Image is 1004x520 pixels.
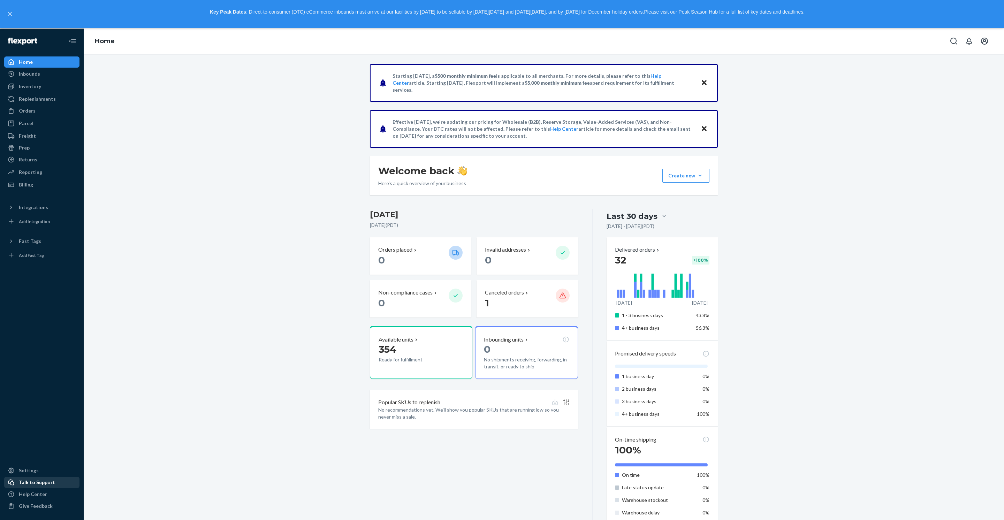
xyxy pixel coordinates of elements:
[378,165,467,177] h1: Welcome back
[697,411,709,417] span: 100%
[978,34,991,48] button: Open account menu
[19,120,33,127] div: Parcel
[622,497,691,504] p: Warehouse stockout
[4,489,79,500] a: Help Center
[4,236,79,247] button: Fast Tags
[615,444,641,456] span: 100%
[4,465,79,476] a: Settings
[692,256,709,265] div: + 100 %
[379,356,443,363] p: Ready for fulfillment
[702,398,709,404] span: 0%
[644,9,805,15] a: Please visit our Peak Season Hub for a full list of key dates and deadlines.
[622,411,691,418] p: 4+ business days
[4,118,79,129] a: Parcel
[378,246,412,254] p: Orders placed
[525,80,590,86] span: $5,000 monthly minimum fee
[370,326,472,379] button: Available units354Ready for fulfillment
[378,398,440,406] p: Popular SKUs to replenish
[19,132,36,139] div: Freight
[4,130,79,142] a: Freight
[17,6,998,18] p: : Direct-to-consumer (DTC) eCommerce inbounds must arrive at our facilities by [DATE] to be sella...
[692,299,708,306] p: [DATE]
[19,83,41,90] div: Inventory
[622,385,691,392] p: 2 business days
[485,246,526,254] p: Invalid addresses
[4,216,79,227] a: Add Integration
[477,280,578,318] button: Canceled orders 1
[19,252,44,258] div: Add Fast Tag
[370,209,578,220] h3: [DATE]
[702,373,709,379] span: 0%
[370,222,578,229] p: [DATE] ( PDT )
[4,68,79,79] a: Inbounds
[550,126,578,132] a: Help Center
[696,312,709,318] span: 43.8%
[19,238,41,245] div: Fast Tags
[615,350,676,358] p: Promised delivery speeds
[4,250,79,261] a: Add Fast Tag
[19,156,37,163] div: Returns
[378,254,385,266] span: 0
[485,289,524,297] p: Canceled orders
[19,479,55,486] div: Talk to Support
[477,237,578,275] button: Invalid addresses 0
[475,326,578,379] button: Inbounding units0No shipments receiving, forwarding, in transit, or ready to ship
[393,118,694,139] p: Effective [DATE], we're updating our pricing for Wholesale (B2B), Reserve Storage, Value-Added Se...
[622,373,691,380] p: 1 business day
[95,37,115,45] a: Home
[4,93,79,105] a: Replenishments
[19,169,42,176] div: Reporting
[66,34,79,48] button: Close Navigation
[19,491,47,498] div: Help Center
[622,398,691,405] p: 3 business days
[4,202,79,213] button: Integrations
[19,95,56,102] div: Replenishments
[89,31,120,52] ol: breadcrumbs
[702,510,709,515] span: 0%
[379,343,396,355] span: 354
[457,166,467,176] img: hand-wave emoji
[4,154,79,165] a: Returns
[379,336,413,344] p: Available units
[4,105,79,116] a: Orders
[378,406,570,420] p: No recommendations yet. We’ll show you popular SKUs that are running low so you never miss a sale.
[615,254,626,266] span: 32
[4,179,79,190] a: Billing
[484,343,490,355] span: 0
[19,181,33,188] div: Billing
[622,324,691,331] p: 4+ business days
[19,503,53,510] div: Give Feedback
[622,472,691,479] p: On time
[697,472,709,478] span: 100%
[607,211,657,222] div: Last 30 days
[378,297,385,309] span: 0
[700,124,709,134] button: Close
[696,325,709,331] span: 56.3%
[484,336,524,344] p: Inbounding units
[485,254,492,266] span: 0
[607,223,654,230] p: [DATE] - [DATE] ( PDT )
[210,9,246,15] strong: Key Peak Dates
[4,56,79,68] a: Home
[616,299,632,306] p: [DATE]
[19,467,39,474] div: Settings
[378,289,433,297] p: Non-compliance cases
[4,477,79,488] a: Talk to Support
[615,436,656,444] p: On-time shipping
[615,246,661,254] button: Delivered orders
[702,497,709,503] span: 0%
[622,509,691,516] p: Warehouse delay
[19,204,48,211] div: Integrations
[19,59,33,66] div: Home
[370,280,471,318] button: Non-compliance cases 0
[947,34,961,48] button: Open Search Box
[19,144,30,151] div: Prep
[393,72,694,93] p: Starting [DATE], a is applicable to all merchants. For more details, please refer to this article...
[4,167,79,178] a: Reporting
[962,34,976,48] button: Open notifications
[484,356,569,370] p: No shipments receiving, forwarding, in transit, or ready to ship
[370,237,471,275] button: Orders placed 0
[6,10,13,17] button: close,
[19,219,50,224] div: Add Integration
[4,500,79,512] button: Give Feedback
